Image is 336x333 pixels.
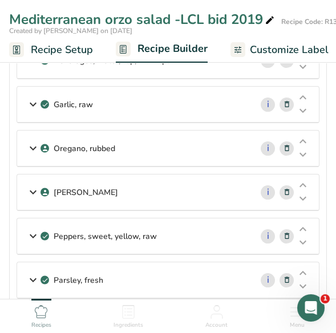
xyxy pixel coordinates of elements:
[54,143,115,155] p: Oregano, rubbed
[17,262,319,298] div: Parsley, fresh i
[114,299,143,330] a: Ingredients
[137,41,208,56] span: Recipe Builder
[321,294,330,303] span: 1
[261,273,275,287] a: i
[31,42,93,58] span: Recipe Setup
[261,185,275,200] a: i
[297,294,325,322] iframe: Intercom live chat
[17,218,319,254] div: Peppers, sweet, yellow, raw i
[250,42,329,58] span: Customize Label
[9,9,277,30] div: Mediterranean orzo salad -LCL bid 2019
[9,26,132,35] span: Created by [PERSON_NAME] on [DATE]
[205,299,228,330] a: Account
[54,274,103,286] p: Parsley, fresh
[54,186,118,198] p: [PERSON_NAME]
[54,99,93,111] p: Garlic, raw
[261,141,275,156] a: i
[54,230,157,242] p: Peppers, sweet, yellow, raw
[261,229,275,243] a: i
[116,36,208,63] a: Recipe Builder
[230,37,329,63] a: Customize Label
[9,37,93,63] a: Recipe Setup
[17,87,319,123] div: Garlic, raw i
[17,174,319,210] div: [PERSON_NAME] i
[17,131,319,166] div: Oregano, rubbed i
[261,98,275,112] a: i
[31,299,51,330] a: Recipes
